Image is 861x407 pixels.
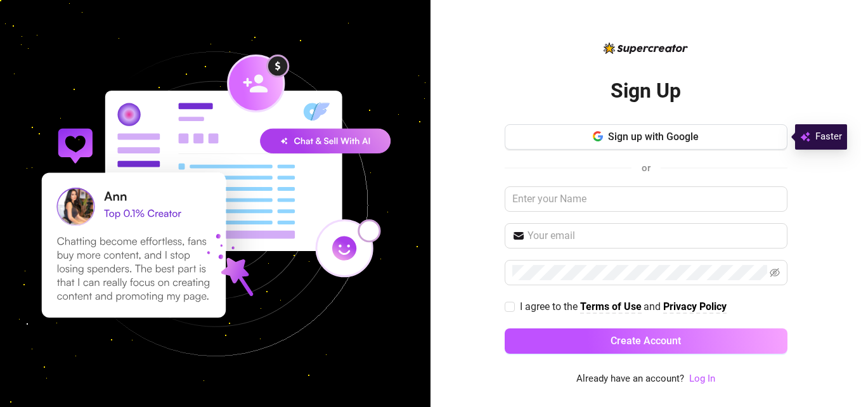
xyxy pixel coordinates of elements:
[815,129,842,145] span: Faster
[505,124,787,150] button: Sign up with Google
[580,300,642,313] strong: Terms of Use
[611,335,681,347] span: Create Account
[505,186,787,212] input: Enter your Name
[689,371,715,387] a: Log In
[611,78,681,104] h2: Sign Up
[800,129,810,145] img: svg%3e
[520,300,580,313] span: I agree to the
[644,300,663,313] span: and
[663,300,727,314] a: Privacy Policy
[576,371,684,387] span: Already have an account?
[604,42,688,54] img: logo-BBDzfeDw.svg
[663,300,727,313] strong: Privacy Policy
[608,131,699,143] span: Sign up with Google
[528,228,780,243] input: Your email
[689,373,715,384] a: Log In
[642,162,651,174] span: or
[770,268,780,278] span: eye-invisible
[580,300,642,314] a: Terms of Use
[505,328,787,354] button: Create Account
